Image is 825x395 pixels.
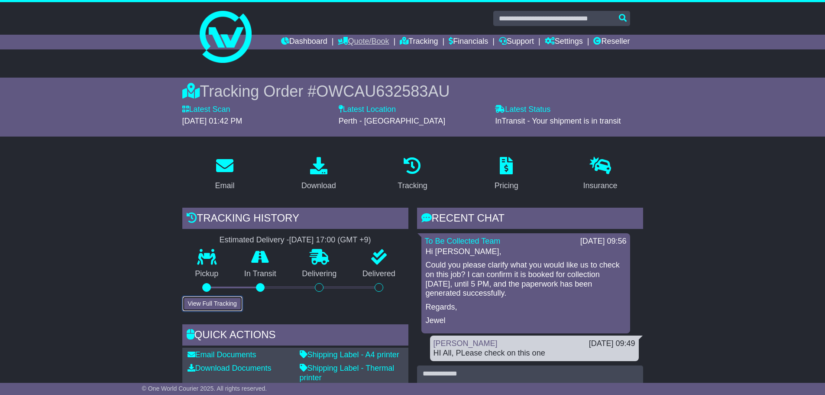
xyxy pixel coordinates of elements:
a: [PERSON_NAME] [434,339,498,348]
a: Download Documents [188,364,272,372]
a: Download [296,154,342,195]
a: Tracking [400,35,438,49]
div: Download [301,180,336,192]
a: Email [209,154,240,195]
span: © One World Courier 2025. All rights reserved. [142,385,267,392]
div: HI All, PLease check on this one [434,349,635,358]
a: Financials [449,35,488,49]
p: In Transit [231,269,289,279]
a: Pricing [489,154,524,195]
span: OWCAU632583AU [316,82,450,100]
div: Tracking [398,180,427,192]
label: Latest Status [495,105,550,114]
div: RECENT CHAT [417,208,643,231]
p: Pickup [182,269,232,279]
div: Email [215,180,234,192]
a: Dashboard [281,35,327,49]
a: Insurance [578,154,623,195]
div: Estimated Delivery - [182,235,408,245]
span: Perth - [GEOGRAPHIC_DATA] [339,117,445,125]
div: Tracking history [182,208,408,231]
a: Reseller [593,35,630,49]
div: [DATE] 09:49 [589,339,635,349]
p: Hi [PERSON_NAME], [426,247,626,257]
p: Delivered [349,269,408,279]
a: Email Documents [188,350,256,359]
span: [DATE] 01:42 PM [182,117,243,125]
label: Latest Location [339,105,396,114]
p: Regards, [426,303,626,312]
a: Support [499,35,534,49]
div: Insurance [583,180,618,192]
a: Settings [545,35,583,49]
div: Quick Actions [182,324,408,348]
div: [DATE] 17:00 (GMT +9) [289,235,371,245]
a: Tracking [392,154,433,195]
a: Shipping Label - A4 printer [300,350,399,359]
div: [DATE] 09:56 [580,237,627,246]
button: View Full Tracking [182,296,243,311]
p: Jewel [426,316,626,326]
p: Delivering [289,269,350,279]
label: Latest Scan [182,105,230,114]
div: Pricing [495,180,518,192]
span: InTransit - Your shipment is in transit [495,117,621,125]
a: To Be Collected Team [425,237,501,245]
p: Could you please clarify what you would like us to check on this job? I can confirm it is booked ... [426,261,626,298]
div: Tracking Order # [182,82,643,101]
a: Quote/Book [338,35,389,49]
a: Shipping Label - Thermal printer [300,364,395,382]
